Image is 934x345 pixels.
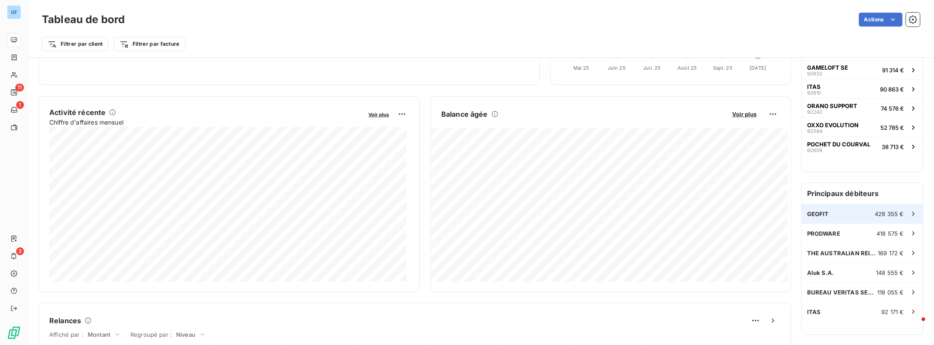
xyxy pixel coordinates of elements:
span: 118 055 € [878,289,904,296]
button: Voir plus [729,110,759,118]
span: 91 314 € [882,67,904,74]
button: GAMELOFT SE9263291 314 € [802,60,923,79]
span: ORANO SUPPORT [807,102,857,109]
h6: Relances [49,315,81,326]
span: 38 713 € [882,143,904,150]
span: 418 575 € [877,230,904,237]
h6: Activité récente [49,107,106,118]
span: Voir plus [368,112,389,118]
span: 90 863 € [880,86,904,93]
span: 92632 [807,71,822,76]
span: 148 555 € [876,269,904,276]
span: 92 171 € [882,308,904,315]
tspan: Juil. 25 [643,65,661,71]
span: 3 [16,247,24,255]
span: 92242 [807,109,822,115]
button: Filtrer par client [42,37,109,51]
img: Logo LeanPay [7,326,21,340]
span: Niveau [176,331,195,338]
button: Actions [859,13,903,27]
div: GF [7,5,21,19]
span: ITAS [807,83,821,90]
button: Filtrer par facture [114,37,185,51]
tspan: Juin 25 [608,65,626,71]
span: 428 355 € [875,210,904,217]
tspan: Mai 25 [573,65,590,71]
tspan: Sept. 25 [713,65,733,71]
h3: Tableau de bord [42,12,125,27]
span: 92594 [807,129,822,134]
h6: Balance âgée [441,109,488,119]
h6: Principaux débiteurs [802,183,923,204]
span: GEOFIT [807,210,829,217]
span: Affiché par : [49,331,83,338]
span: Voir plus [732,111,757,118]
span: 52 785 € [880,124,904,131]
span: Montant [88,331,110,338]
span: GAMELOFT SE [807,64,848,71]
tspan: [DATE] [750,65,767,71]
iframe: Intercom live chat [904,315,925,336]
span: Regroupé par : [130,331,172,338]
span: THE AUSTRALIAN REINFORCING COMPANY [807,250,878,257]
span: Aluk S.A. [807,269,834,276]
span: BUREAU VERITAS SERVICES [GEOGRAPHIC_DATA] [807,289,878,296]
span: 1 [16,101,24,109]
button: OXXO EVOLUTION9259452 785 € [802,118,923,137]
button: POCHET DU COURVAL9260938 713 € [802,137,923,156]
span: 74 576 € [881,105,904,112]
span: PRODWARE [807,230,840,237]
span: 169 172 € [878,250,904,257]
tspan: Août 25 [678,65,697,71]
span: ITAS [807,308,821,315]
button: ITAS9261090 863 € [802,79,923,98]
span: OXXO EVOLUTION [807,122,859,129]
span: 11 [15,84,24,91]
span: 92610 [807,90,821,95]
button: ORANO SUPPORT9224274 576 € [802,98,923,118]
span: Chiffre d'affaires mensuel [49,118,362,127]
button: Voir plus [366,110,392,118]
span: POCHET DU COURVAL [807,141,870,148]
span: 92609 [807,148,822,153]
